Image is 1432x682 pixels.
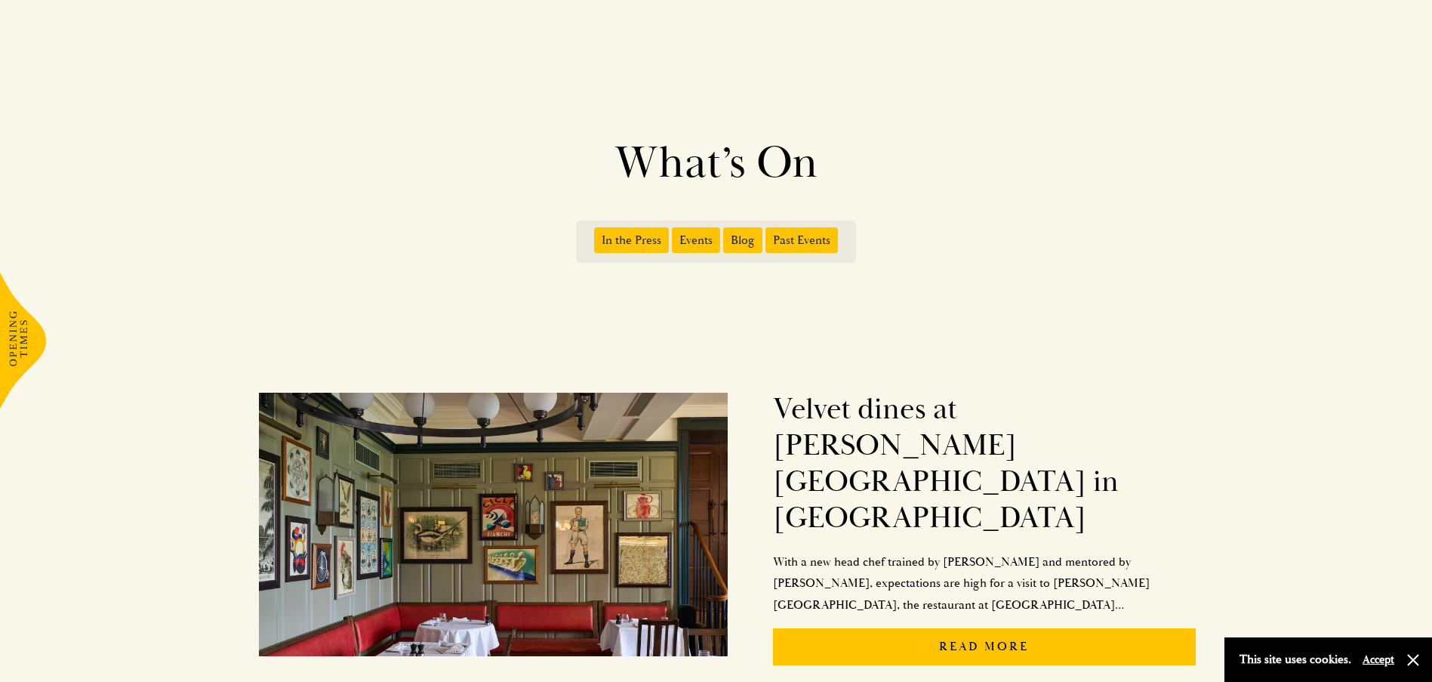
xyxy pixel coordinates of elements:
span: In the Press [594,227,669,253]
h2: Velvet dines at [PERSON_NAME][GEOGRAPHIC_DATA] in [GEOGRAPHIC_DATA] [773,391,1196,536]
p: Read More [773,628,1196,665]
span: Blog [723,227,762,253]
p: With a new head chef trained by [PERSON_NAME] and mentored by [PERSON_NAME], expectations are hig... [773,551,1196,616]
button: Close and accept [1406,653,1421,668]
span: Events [672,227,720,253]
a: Velvet dines at [PERSON_NAME][GEOGRAPHIC_DATA] in [GEOGRAPHIC_DATA]With a new head chef trained b... [259,376,1195,677]
button: Accept [1363,653,1394,667]
p: This site uses cookies. [1240,649,1351,671]
span: Past Events [765,227,838,253]
h1: What’s On [286,136,1147,190]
